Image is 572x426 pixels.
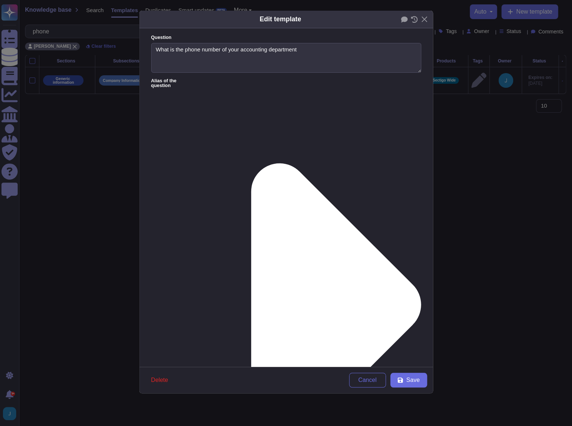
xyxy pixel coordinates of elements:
span: Save [406,377,419,383]
textarea: What is the phone number of your accounting department [151,43,421,73]
button: Cancel [349,373,386,387]
button: Delete [145,373,174,387]
button: Close [419,14,430,25]
span: Delete [151,377,168,383]
div: Edit template [259,14,301,24]
label: Question [151,35,421,40]
span: Cancel [358,377,377,383]
button: Save [390,373,427,387]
